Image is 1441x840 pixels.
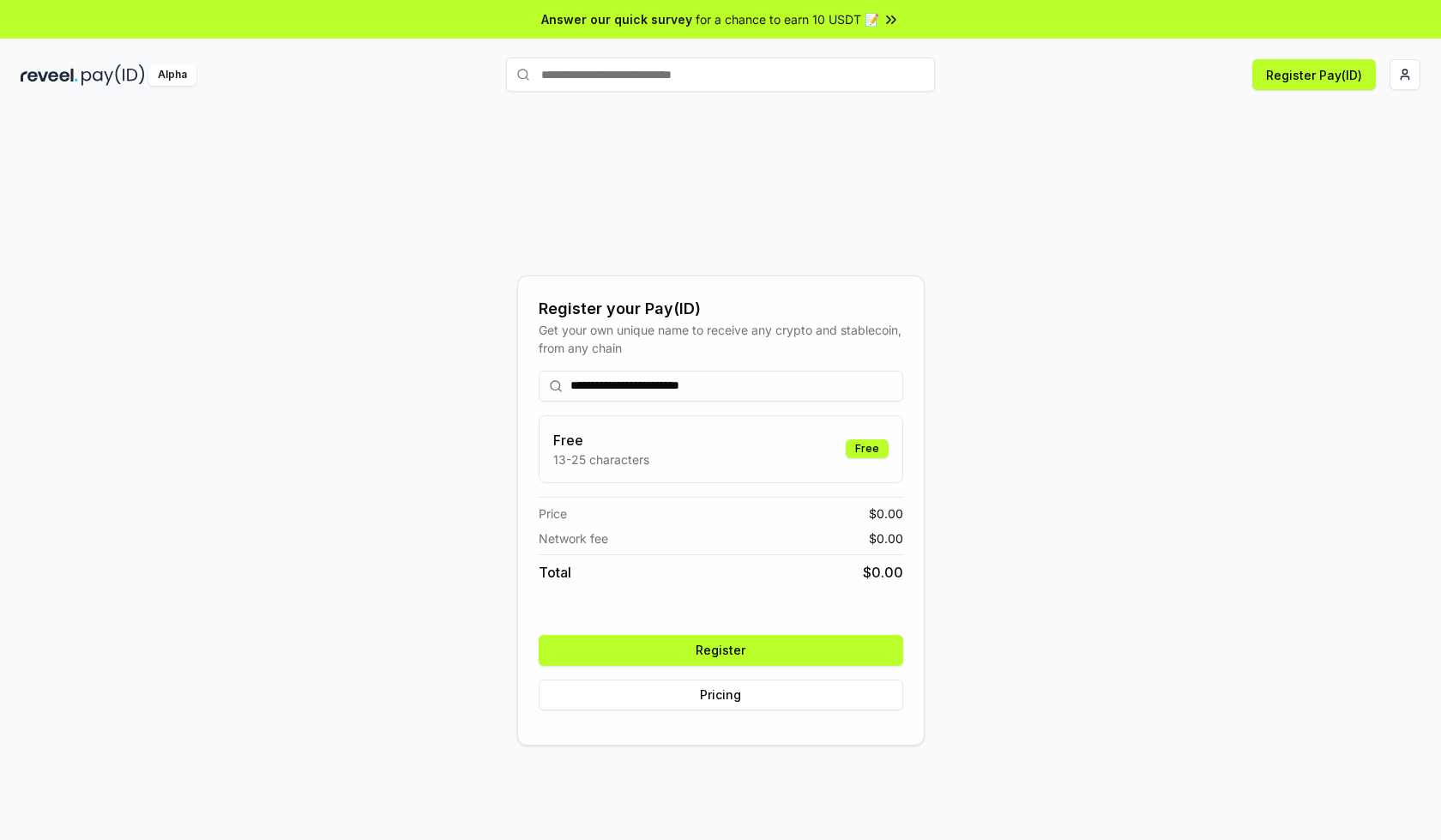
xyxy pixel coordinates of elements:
button: Register Pay(ID) [1252,59,1376,90]
span: Total [539,562,571,583]
h3: Free [553,430,649,450]
p: 13-25 characters [553,450,649,468]
span: $ 0.00 [869,505,903,523]
button: Register [539,635,903,666]
span: Answer our quick survey [541,10,692,28]
span: for a chance to earn 10 USDT 📝 [696,10,879,28]
div: Alpha [148,64,196,86]
div: Get your own unique name to receive any crypto and stablecoin, from any chain [539,321,903,357]
div: Register your Pay(ID) [539,297,903,321]
button: Pricing [539,680,903,710]
img: reveel_dark [21,64,78,86]
span: $ 0.00 [863,562,903,583]
div: Free [846,439,889,458]
img: pay_id [81,64,145,86]
span: Network fee [539,529,608,547]
span: $ 0.00 [869,529,903,547]
span: Price [539,505,567,523]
